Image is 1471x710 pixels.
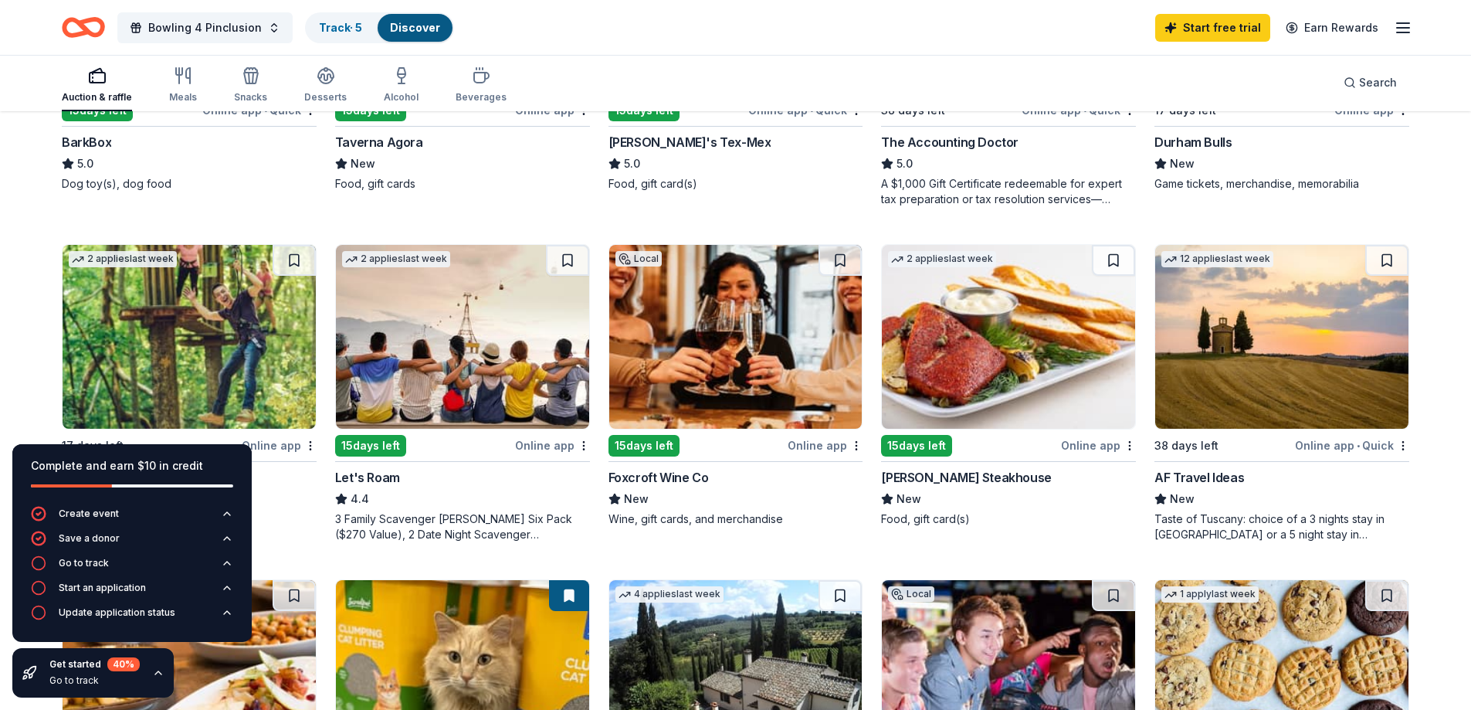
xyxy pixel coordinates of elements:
[1276,14,1388,42] a: Earn Rewards
[1170,155,1195,173] span: New
[609,245,863,429] img: Image for Foxcroft Wine Co
[881,435,952,457] div: 15 days left
[148,19,262,37] span: Bowling 4 Pinclusion
[62,9,105,46] a: Home
[351,155,375,173] span: New
[1154,511,1409,542] div: Taste of Tuscany: choice of a 3 nights stay in [GEOGRAPHIC_DATA] or a 5 night stay in [GEOGRAPHIC...
[788,436,863,455] div: Online app
[1170,490,1195,508] span: New
[608,511,863,527] div: Wine, gift cards, and merchandise
[335,133,423,151] div: Taverna Agora
[515,436,590,455] div: Online app
[49,674,140,687] div: Go to track
[881,244,1136,527] a: Image for Perry's Steakhouse2 applieslast week15days leftOnline app[PERSON_NAME] SteakhouseNewFoo...
[31,457,233,475] div: Complete and earn $10 in credit
[62,91,132,104] div: Auction & raffle
[1154,176,1409,192] div: Game tickets, merchandise, memorabilia
[608,133,771,151] div: [PERSON_NAME]'s Tex-Mex
[1061,436,1136,455] div: Online app
[31,605,233,630] button: Update application status
[234,91,267,104] div: Snacks
[1154,244,1409,542] a: Image for AF Travel Ideas12 applieslast week38 days leftOnline app•QuickAF Travel IdeasNewTaste o...
[1161,586,1259,603] div: 1 apply last week
[624,155,640,173] span: 5.0
[62,60,132,111] button: Auction & raffle
[456,91,507,104] div: Beverages
[62,244,317,527] a: Image for Go Ape2 applieslast week17 days leftOnline appGo Ape5.0Tickets
[77,155,93,173] span: 5.0
[264,104,267,117] span: •
[896,490,921,508] span: New
[1155,245,1408,429] img: Image for AF Travel Ideas
[59,508,119,520] div: Create event
[319,21,362,34] a: Track· 5
[335,176,590,192] div: Food, gift cards
[1154,468,1244,487] div: AF Travel Ideas
[169,60,197,111] button: Meals
[59,606,175,619] div: Update application status
[335,435,406,457] div: 15 days left
[456,60,507,111] button: Beverages
[608,244,863,527] a: Image for Foxcroft Wine CoLocal15days leftOnline appFoxcroft Wine CoNewWine, gift cards, and merc...
[888,586,934,602] div: Local
[31,506,233,531] button: Create event
[169,91,197,104] div: Meals
[304,91,347,104] div: Desserts
[881,468,1051,487] div: [PERSON_NAME] Steakhouse
[1154,133,1232,151] div: Durham Bulls
[242,436,317,455] div: Online app
[1083,104,1086,117] span: •
[896,155,913,173] span: 5.0
[1154,437,1218,455] div: 38 days left
[234,60,267,111] button: Snacks
[31,580,233,605] button: Start an application
[335,511,590,542] div: 3 Family Scavenger [PERSON_NAME] Six Pack ($270 Value), 2 Date Night Scavenger [PERSON_NAME] Two ...
[615,251,662,267] div: Local
[59,582,146,594] div: Start an application
[69,251,177,267] div: 2 applies last week
[1155,14,1270,42] a: Start free trial
[608,176,863,192] div: Food, gift card(s)
[107,657,140,671] div: 40 %
[63,245,316,429] img: Image for Go Ape
[390,21,440,34] a: Discover
[881,133,1019,151] div: The Accounting Doctor
[881,511,1136,527] div: Food, gift card(s)
[342,251,450,267] div: 2 applies last week
[810,104,813,117] span: •
[31,531,233,555] button: Save a donor
[336,245,589,429] img: Image for Let's Roam
[31,555,233,580] button: Go to track
[1161,251,1273,267] div: 12 applies last week
[888,251,996,267] div: 2 applies last week
[335,244,590,542] a: Image for Let's Roam2 applieslast week15days leftOnline appLet's Roam4.43 Family Scavenger [PERSO...
[384,91,419,104] div: Alcohol
[304,60,347,111] button: Desserts
[351,490,369,508] span: 4.4
[1295,436,1409,455] div: Online app Quick
[1359,73,1397,92] span: Search
[1331,67,1409,98] button: Search
[49,657,140,671] div: Get started
[59,557,109,569] div: Go to track
[882,245,1135,429] img: Image for Perry's Steakhouse
[881,176,1136,207] div: A $1,000 Gift Certificate redeemable for expert tax preparation or tax resolution services—recipi...
[608,468,709,487] div: Foxcroft Wine Co
[608,435,680,457] div: 15 days left
[335,468,400,487] div: Let's Roam
[117,12,293,43] button: Bowling 4 Pinclusion
[59,532,120,545] div: Save a donor
[62,176,317,192] div: Dog toy(s), dog food
[615,586,724,603] div: 4 applies last week
[384,60,419,111] button: Alcohol
[62,133,111,151] div: BarkBox
[305,12,454,43] button: Track· 5Discover
[624,490,649,508] span: New
[1357,440,1360,452] span: •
